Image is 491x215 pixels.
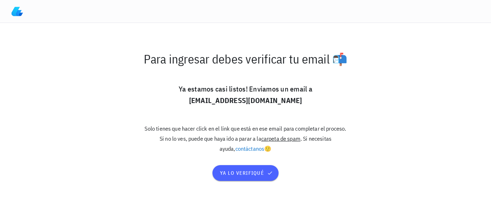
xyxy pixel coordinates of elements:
b: [EMAIL_ADDRESS][DOMAIN_NAME] [189,95,302,105]
a: contáctanos [235,145,265,152]
p: Solo tienes que hacer click en el link que está en ese email para completar el proceso. Si no lo ... [142,123,349,154]
p: Ya estamos casi listos! Enviamos un email a [142,83,349,106]
button: ya lo verifiqué [212,165,278,181]
img: LedgiFi [12,6,23,17]
p: Para ingresar debes verificar tu email 📬 [142,52,349,66]
span: carpeta de spam [261,135,300,142]
span: ya lo verifiqué [220,170,271,176]
div: avatar [469,6,481,17]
